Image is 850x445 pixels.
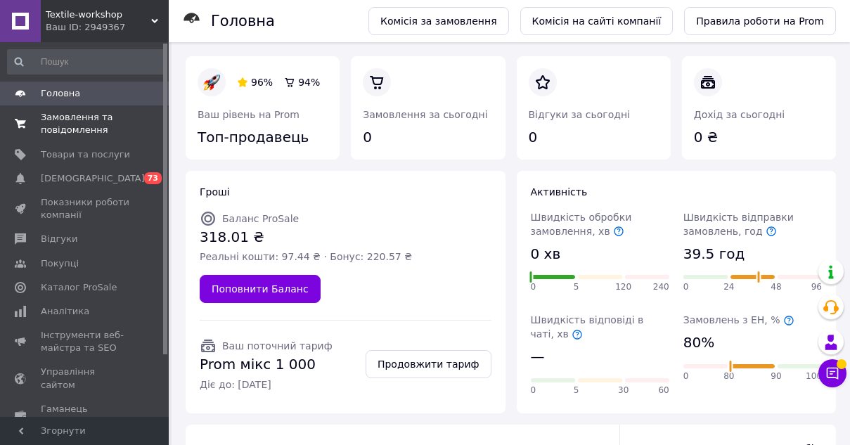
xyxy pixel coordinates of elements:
a: Комісія на сайті компанії [520,7,674,35]
span: 0 хв [531,244,561,264]
span: 0 [683,281,689,293]
span: Ваш поточний тариф [222,340,333,352]
span: 24 [723,281,734,293]
span: 0 [531,385,536,396]
span: Показники роботи компанії [41,196,130,221]
button: Чат з покупцем [818,359,846,387]
span: Покупці [41,257,79,270]
span: 80 [723,370,734,382]
a: Продовжити тариф [366,350,491,378]
span: — [531,347,545,367]
span: Діє до: [DATE] [200,378,333,392]
a: Правила роботи на Prom [684,7,836,35]
span: Гроші [200,186,230,198]
span: Замовлень з ЕН, % [683,314,794,325]
span: Управління сайтом [41,366,130,391]
span: Каталог ProSale [41,281,117,294]
span: 5 [574,385,579,396]
span: Швидкість відправки замовлень, год [683,212,794,237]
span: 80% [683,333,714,353]
span: Головна [41,87,80,100]
span: Prom мікс 1 000 [200,354,333,375]
span: 96% [251,77,273,88]
span: 120 [615,281,631,293]
div: Ваш ID: 2949367 [46,21,169,34]
span: Баланс ProSale [222,213,299,224]
span: Textile-workshop [46,8,151,21]
span: 48 [771,281,781,293]
span: 73 [144,172,162,184]
span: 90 [771,370,781,382]
input: Пошук [7,49,166,75]
span: Швидкість відповіді в чаті, хв [531,314,644,340]
span: 60 [658,385,669,396]
span: 30 [618,385,629,396]
span: 318.01 ₴ [200,227,412,247]
span: 0 [683,370,689,382]
span: 240 [653,281,669,293]
span: 0 [531,281,536,293]
span: Швидкість обробки замовлення, хв [531,212,632,237]
span: Гаманець компанії [41,403,130,428]
span: Аналітика [41,305,89,318]
a: Комісія за замовлення [368,7,509,35]
span: 96 [811,281,822,293]
span: Реальні кошти: 97.44 ₴ · Бонус: 220.57 ₴ [200,250,412,264]
span: Активність [531,186,588,198]
span: 94% [298,77,320,88]
span: [DEMOGRAPHIC_DATA] [41,172,145,185]
span: 5 [574,281,579,293]
a: Поповнити Баланс [200,275,321,303]
span: Товари та послуги [41,148,130,161]
span: 39.5 год [683,244,745,264]
span: Інструменти веб-майстра та SEO [41,329,130,354]
span: 100 [806,370,822,382]
span: Замовлення та повідомлення [41,111,130,136]
span: Відгуки [41,233,77,245]
h1: Головна [211,13,275,30]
